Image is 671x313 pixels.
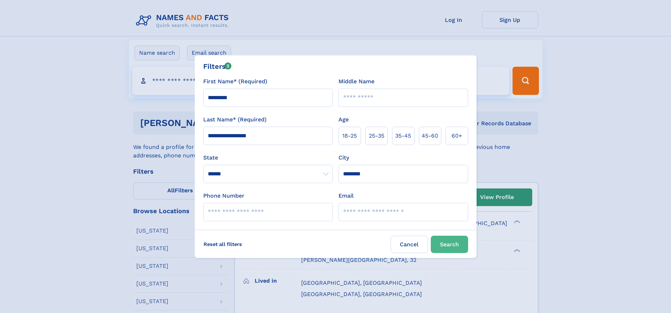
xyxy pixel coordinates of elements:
[338,154,349,162] label: City
[338,77,374,86] label: Middle Name
[338,192,354,200] label: Email
[203,61,232,72] div: Filters
[342,132,357,140] span: 18‑25
[395,132,411,140] span: 35‑45
[431,236,468,253] button: Search
[452,132,462,140] span: 60+
[203,77,267,86] label: First Name* (Required)
[422,132,438,140] span: 45‑60
[203,192,244,200] label: Phone Number
[391,236,428,253] label: Cancel
[203,154,333,162] label: State
[338,115,349,124] label: Age
[199,236,247,253] label: Reset all filters
[369,132,384,140] span: 25‑35
[203,115,267,124] label: Last Name* (Required)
